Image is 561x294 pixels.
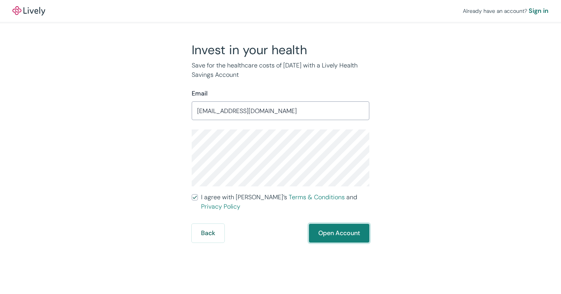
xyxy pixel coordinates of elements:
a: LivelyLively [12,6,45,16]
button: Open Account [309,224,369,243]
a: Privacy Policy [201,202,240,211]
h2: Invest in your health [192,42,369,58]
label: Email [192,89,208,98]
a: Sign in [529,6,549,16]
p: Save for the healthcare costs of [DATE] with a Lively Health Savings Account [192,61,369,80]
button: Back [192,224,224,243]
img: Lively [12,6,45,16]
span: I agree with [PERSON_NAME]’s and [201,193,369,211]
div: Already have an account? [463,6,549,16]
a: Terms & Conditions [289,193,345,201]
